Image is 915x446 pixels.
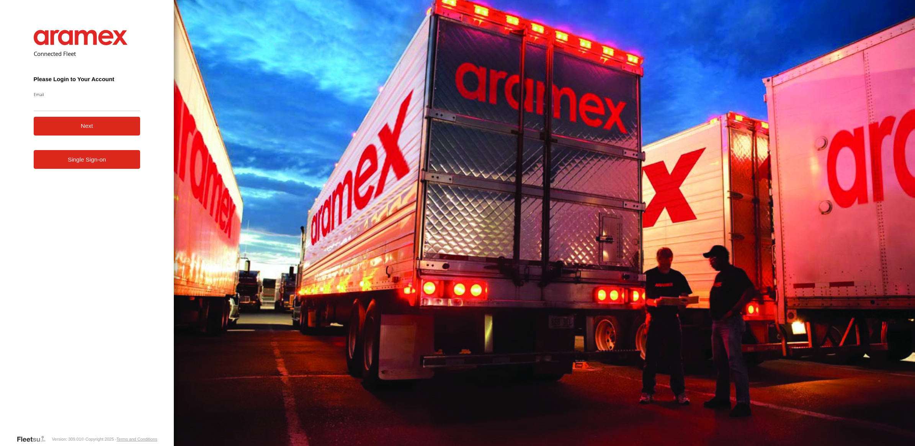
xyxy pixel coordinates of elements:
[34,50,141,57] h2: Connected Fleet
[34,30,128,45] img: Aramex
[34,150,141,169] a: Single Sign-on
[34,117,141,136] button: Next
[81,437,157,441] div: © Copyright 2025 -
[34,91,141,97] label: Email
[52,437,81,441] div: Version: 309.01
[34,76,141,82] h3: Please Login to Your Account
[16,435,52,443] a: Visit our Website
[116,437,157,441] a: Terms and Conditions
